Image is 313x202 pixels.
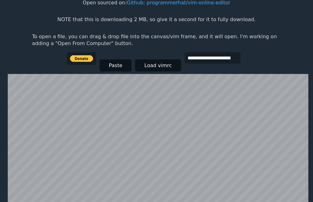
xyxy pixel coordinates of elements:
[32,33,281,47] p: To open a file, you can drag & drop file into the canvas/vim frame, and it will open. I'm working...
[57,16,255,23] p: NOTE that this is downloading 2 MB, so give it a second for it to fully download.
[135,59,181,71] button: Load vimrc
[100,59,132,71] button: Paste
